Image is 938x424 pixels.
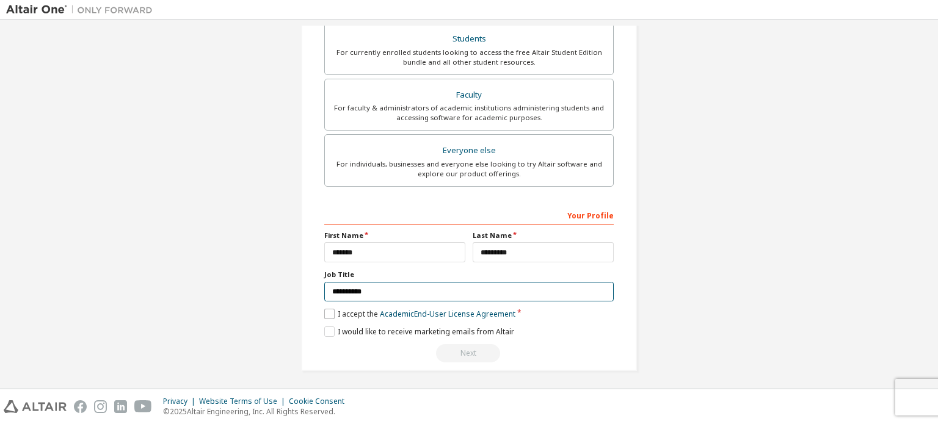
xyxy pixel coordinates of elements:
div: Students [332,31,606,48]
img: altair_logo.svg [4,400,67,413]
div: Read and acccept EULA to continue [324,344,614,362]
img: instagram.svg [94,400,107,413]
div: Everyone else [332,142,606,159]
label: First Name [324,231,465,240]
div: Faculty [332,87,606,104]
div: For individuals, businesses and everyone else looking to try Altair software and explore our prod... [332,159,606,179]
div: For currently enrolled students looking to access the free Altair Student Edition bundle and all ... [332,48,606,67]
div: Privacy [163,397,199,406]
label: Last Name [473,231,614,240]
label: I accept the [324,309,515,319]
a: Academic End-User License Agreement [380,309,515,319]
img: youtube.svg [134,400,152,413]
label: I would like to receive marketing emails from Altair [324,326,514,337]
div: Cookie Consent [289,397,352,406]
div: Website Terms of Use [199,397,289,406]
div: Your Profile [324,205,614,225]
img: facebook.svg [74,400,87,413]
p: © 2025 Altair Engineering, Inc. All Rights Reserved. [163,406,352,417]
img: linkedin.svg [114,400,127,413]
img: Altair One [6,4,159,16]
label: Job Title [324,270,614,279]
div: For faculty & administrators of academic institutions administering students and accessing softwa... [332,103,606,123]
